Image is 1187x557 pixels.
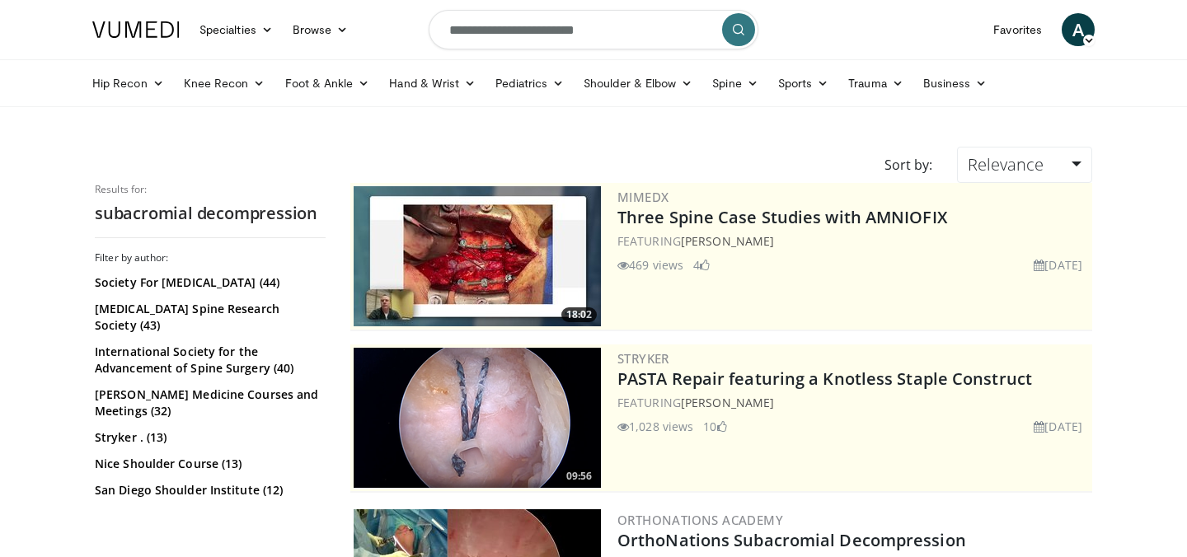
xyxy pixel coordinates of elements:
[913,67,997,100] a: Business
[354,348,601,488] a: 09:56
[681,395,774,410] a: [PERSON_NAME]
[95,386,321,419] a: [PERSON_NAME] Medicine Courses and Meetings (32)
[703,418,726,435] li: 10
[486,67,574,100] a: Pediatrics
[95,301,321,334] a: [MEDICAL_DATA] Spine Research Society (43)
[92,21,180,38] img: VuMedi Logo
[617,256,683,274] li: 469 views
[561,469,597,484] span: 09:56
[1034,256,1082,274] li: [DATE]
[95,456,321,472] a: Nice Shoulder Course (13)
[354,186,601,326] img: 34c974b5-e942-4b60-b0f4-1f83c610957b.300x170_q85_crop-smart_upscale.jpg
[95,203,326,224] h2: subacromial decompression
[983,13,1052,46] a: Favorites
[617,418,693,435] li: 1,028 views
[693,256,710,274] li: 4
[95,482,321,498] a: San Diego Shoulder Institute (12)
[574,67,702,100] a: Shoulder & Elbow
[354,186,601,326] a: 18:02
[768,67,839,100] a: Sports
[275,67,380,100] a: Foot & Ankle
[95,274,321,291] a: Society For [MEDICAL_DATA] (44)
[1062,13,1095,46] a: A
[354,348,601,488] img: 84acc7eb-cb93-455a-a344-5c35427a46c1.png.300x170_q85_crop-smart_upscale.png
[82,67,174,100] a: Hip Recon
[95,251,326,264] h3: Filter by author:
[617,206,947,228] a: Three Spine Case Studies with AMNIOFIX
[429,10,758,49] input: Search topics, interventions
[838,67,913,100] a: Trauma
[95,429,321,446] a: Stryker . (13)
[95,183,326,196] p: Results for:
[95,344,321,377] a: International Society for the Advancement of Spine Surgery (40)
[702,67,767,100] a: Spine
[190,13,283,46] a: Specialties
[379,67,486,100] a: Hand & Wrist
[617,394,1089,411] div: FEATURING
[617,189,669,205] a: MIMEDX
[617,529,966,551] a: OrthoNations Subacromial Decompression
[681,233,774,249] a: [PERSON_NAME]
[283,13,359,46] a: Browse
[617,350,669,367] a: Stryker
[968,153,1044,176] span: Relevance
[617,367,1032,390] a: PASTA Repair featuring a Knotless Staple Construct
[561,307,597,322] span: 18:02
[174,67,275,100] a: Knee Recon
[872,147,945,183] div: Sort by:
[1034,418,1082,435] li: [DATE]
[957,147,1092,183] a: Relevance
[617,232,1089,250] div: FEATURING
[617,512,783,528] a: OrthoNations Academy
